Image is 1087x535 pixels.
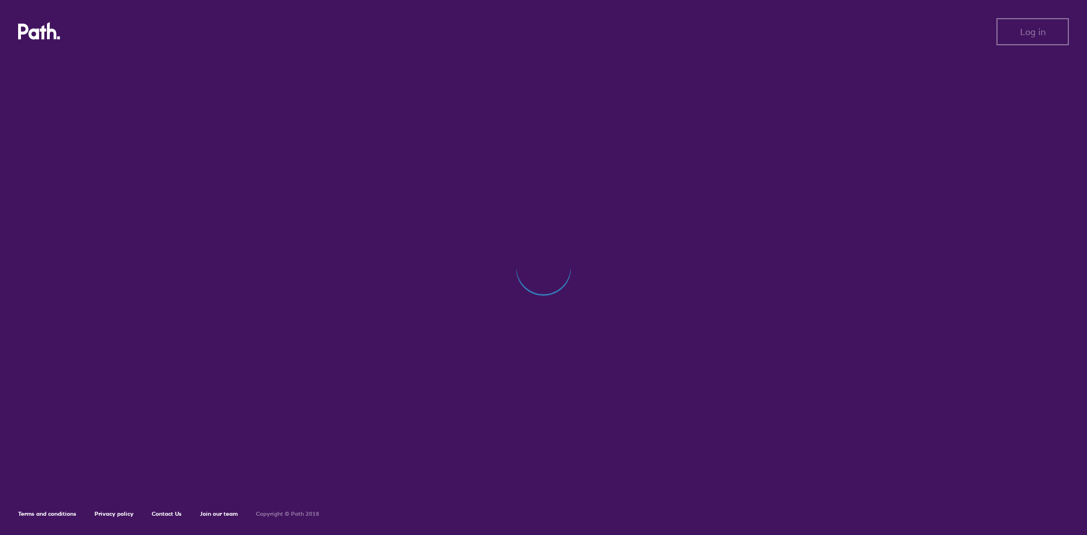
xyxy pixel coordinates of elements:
[200,510,238,517] a: Join our team
[18,510,76,517] a: Terms and conditions
[996,18,1069,45] button: Log in
[1020,27,1046,37] span: Log in
[256,511,319,517] h6: Copyright © Path 2018
[95,510,134,517] a: Privacy policy
[152,510,182,517] a: Contact Us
